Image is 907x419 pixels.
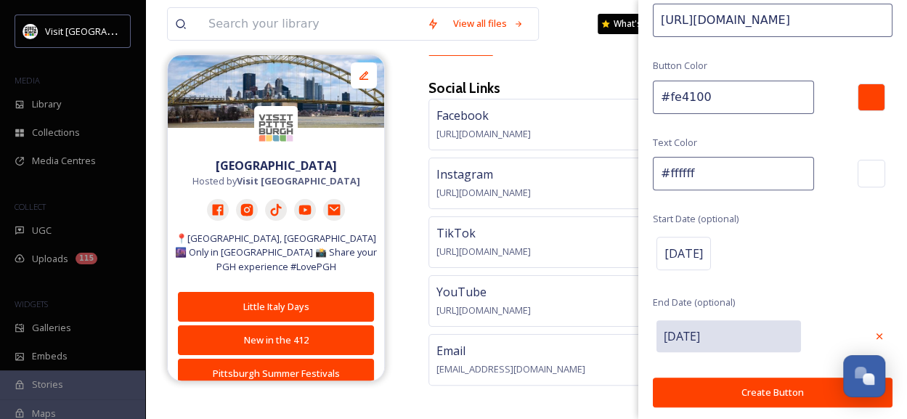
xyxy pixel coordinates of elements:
[436,284,487,300] span: YouTube
[192,174,360,188] span: Hosted by
[178,292,374,322] button: Little Italy Days
[653,212,739,226] span: Start Date (optional)
[237,174,360,187] strong: Visit [GEOGRAPHIC_DATA]
[168,55,384,128] img: ac0349ef-b143-4b3b-8a6b-147128f579c3.jpg
[653,136,697,150] span: Text Color
[436,107,489,123] span: Facebook
[653,296,735,309] span: End Date (optional)
[598,14,670,34] a: What's New
[76,253,97,264] div: 115
[186,367,366,381] div: Pittsburgh Summer Festivals
[843,355,885,397] button: Open Chat
[178,359,374,389] button: Pittsburgh Summer Festivals
[436,127,531,140] span: [URL][DOMAIN_NAME]
[32,154,96,168] span: Media Centres
[186,333,366,347] div: New in the 412
[45,24,158,38] span: Visit [GEOGRAPHIC_DATA]
[15,75,40,86] span: MEDIA
[15,201,46,212] span: COLLECT
[436,166,493,182] span: Instagram
[436,225,476,241] span: TikTok
[653,59,707,73] span: Button Color
[436,186,531,199] span: [URL][DOMAIN_NAME]
[32,378,63,391] span: Stories
[216,158,337,174] strong: [GEOGRAPHIC_DATA]
[15,298,48,309] span: WIDGETS
[436,362,585,375] span: [EMAIL_ADDRESS][DOMAIN_NAME]
[178,325,374,355] button: New in the 412
[23,24,38,38] img: unnamed.jpg
[436,245,531,258] span: [URL][DOMAIN_NAME]
[653,4,892,37] input: https://www.snapsea.io
[653,378,892,407] button: Create Button
[428,78,500,99] h3: Social Links
[32,224,52,237] span: UGC
[436,343,465,359] span: Email
[664,245,703,262] span: [DATE]
[32,321,71,335] span: Galleries
[175,232,377,274] span: 📍[GEOGRAPHIC_DATA], [GEOGRAPHIC_DATA] 🌆 Only in [GEOGRAPHIC_DATA] 📸 Share your PGH experience #Lo...
[254,106,298,150] img: unnamed.jpg
[32,126,80,139] span: Collections
[32,349,68,363] span: Embeds
[201,8,420,40] input: Search your library
[446,9,531,38] a: View all files
[436,304,531,317] span: [URL][DOMAIN_NAME]
[32,97,61,111] span: Library
[186,300,366,314] div: Little Italy Days
[32,252,68,266] span: Uploads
